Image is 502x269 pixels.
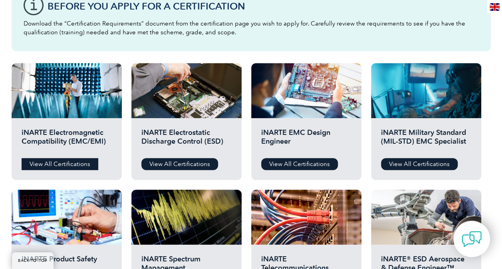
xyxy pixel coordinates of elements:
a: View All Certifications [141,158,218,170]
img: contact-chat.png [462,229,482,249]
img: en [490,3,500,11]
h2: iNARTE Military Standard (MIL-STD) EMC Specialist [381,128,471,152]
h2: iNARTE Electromagnetic Compatibility (EMC/EMI) [22,128,112,152]
h2: iNARTE Electrostatic Discharge Control (ESD) [141,128,232,152]
p: Download the “Certification Requirements” document from the certification page you wish to apply ... [24,19,479,37]
a: View All Certifications [22,158,98,170]
a: BACK TO TOP [12,252,54,269]
h2: iNARTE EMC Design Engineer [261,128,351,152]
a: View All Certifications [381,158,458,170]
h3: Before You Apply For a Certification [48,1,479,11]
a: View All Certifications [261,158,338,170]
